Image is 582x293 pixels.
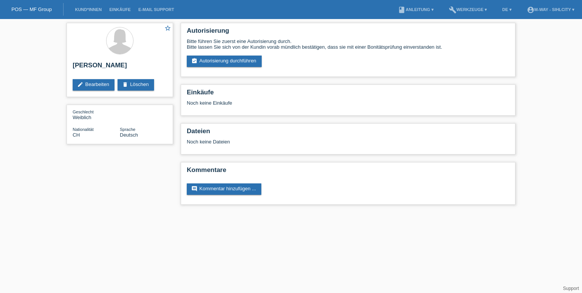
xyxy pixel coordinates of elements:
div: Noch keine Einkäufe [187,100,509,111]
a: deleteLöschen [118,79,154,91]
h2: Dateien [187,127,509,139]
a: star_border [164,25,171,33]
div: Bitte führen Sie zuerst eine Autorisierung durch. Bitte lassen Sie sich von der Kundin vorab münd... [187,38,509,50]
h2: Autorisierung [187,27,509,38]
a: buildWerkzeuge ▾ [445,7,491,12]
a: assignment_turned_inAutorisierung durchführen [187,56,262,67]
i: star_border [164,25,171,32]
h2: Einkäufe [187,89,509,100]
i: account_circle [527,6,534,14]
span: Geschlecht [73,110,94,114]
div: Noch keine Dateien [187,139,419,145]
span: Deutsch [120,132,138,138]
a: Einkäufe [105,7,134,12]
i: delete [122,81,128,88]
a: E-Mail Support [135,7,178,12]
span: Nationalität [73,127,94,132]
a: DE ▾ [498,7,515,12]
h2: Kommentare [187,166,509,178]
a: Kund*innen [71,7,105,12]
i: build [449,6,456,14]
a: bookAnleitung ▾ [394,7,437,12]
a: Support [563,286,579,291]
a: account_circlem-way - Sihlcity ▾ [523,7,578,12]
i: assignment_turned_in [191,58,197,64]
h2: [PERSON_NAME] [73,62,167,73]
a: POS — MF Group [11,6,52,12]
i: edit [77,81,83,88]
i: comment [191,186,197,192]
a: editBearbeiten [73,79,114,91]
i: book [398,6,405,14]
span: Schweiz [73,132,80,138]
a: commentKommentar hinzufügen ... [187,183,261,195]
span: Sprache [120,127,135,132]
div: Weiblich [73,109,120,120]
